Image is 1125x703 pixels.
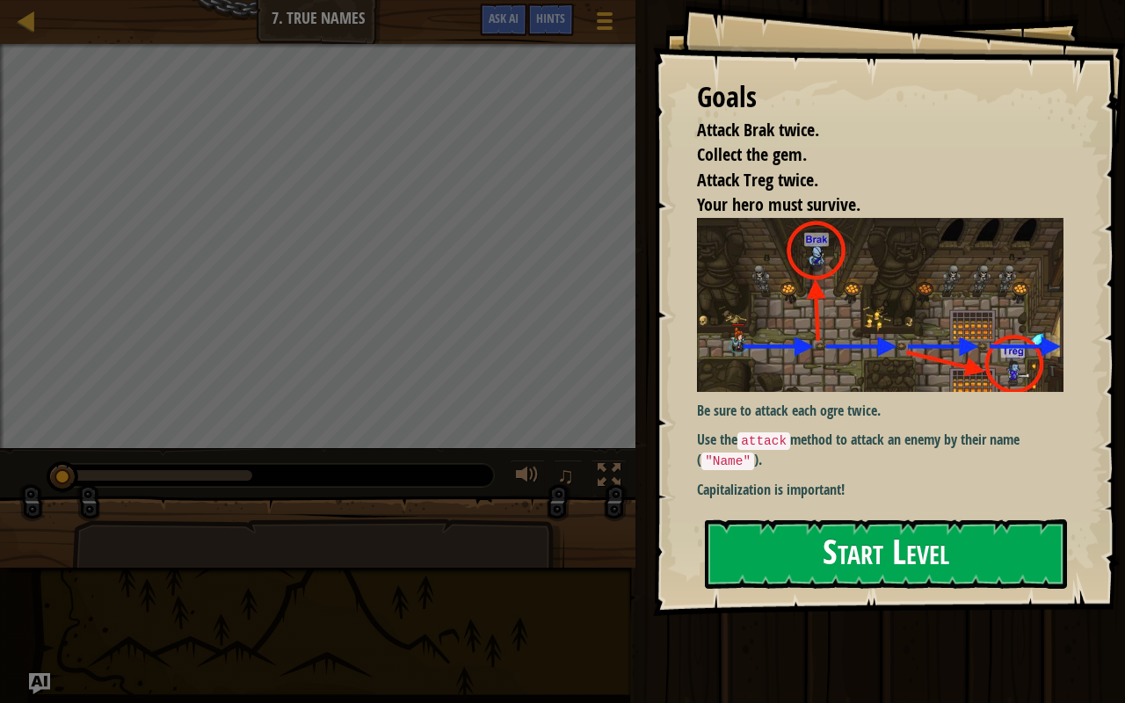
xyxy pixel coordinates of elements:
[592,460,627,496] button: Toggle fullscreen
[697,192,860,216] span: Your hero must survive.
[697,401,1077,421] p: Be sure to attack each ogre twice.
[697,118,819,141] span: Attack Brak twice.
[697,480,1077,500] p: Capitalization is important!
[705,519,1067,589] button: Start Level
[675,118,1059,143] li: Attack Brak twice.
[675,168,1059,193] li: Attack Treg twice.
[583,4,627,45] button: Show game menu
[697,77,1063,118] div: Goals
[554,460,584,496] button: ♫
[675,192,1059,218] li: Your hero must survive.
[697,430,1077,471] p: Use the method to attack an enemy by their name ( ).
[675,142,1059,168] li: Collect the gem.
[697,218,1077,392] img: True names
[536,10,565,26] span: Hints
[557,462,575,489] span: ♫
[510,460,545,496] button: Adjust volume
[737,432,790,450] code: attack
[701,453,754,470] code: "Name"
[489,10,519,26] span: Ask AI
[29,673,50,694] button: Ask AI
[480,4,527,36] button: Ask AI
[697,168,818,192] span: Attack Treg twice.
[697,142,807,166] span: Collect the gem.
